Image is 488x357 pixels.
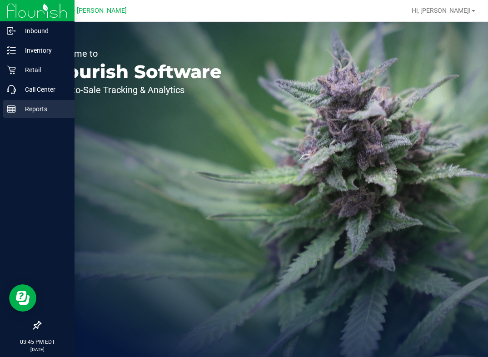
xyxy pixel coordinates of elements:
[16,104,70,114] p: Reports
[412,7,471,14] span: Hi, [PERSON_NAME]!
[49,63,222,81] p: Flourish Software
[7,46,16,55] inline-svg: Inventory
[16,64,70,75] p: Retail
[16,84,70,95] p: Call Center
[7,26,16,35] inline-svg: Inbound
[7,85,16,94] inline-svg: Call Center
[4,338,70,346] p: 03:45 PM EDT
[7,65,16,74] inline-svg: Retail
[16,45,70,56] p: Inventory
[4,346,70,353] p: [DATE]
[16,25,70,36] p: Inbound
[7,104,16,114] inline-svg: Reports
[9,284,36,312] iframe: Resource center
[49,85,222,94] p: Seed-to-Sale Tracking & Analytics
[59,7,127,15] span: GA1 - [PERSON_NAME]
[49,49,222,58] p: Welcome to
